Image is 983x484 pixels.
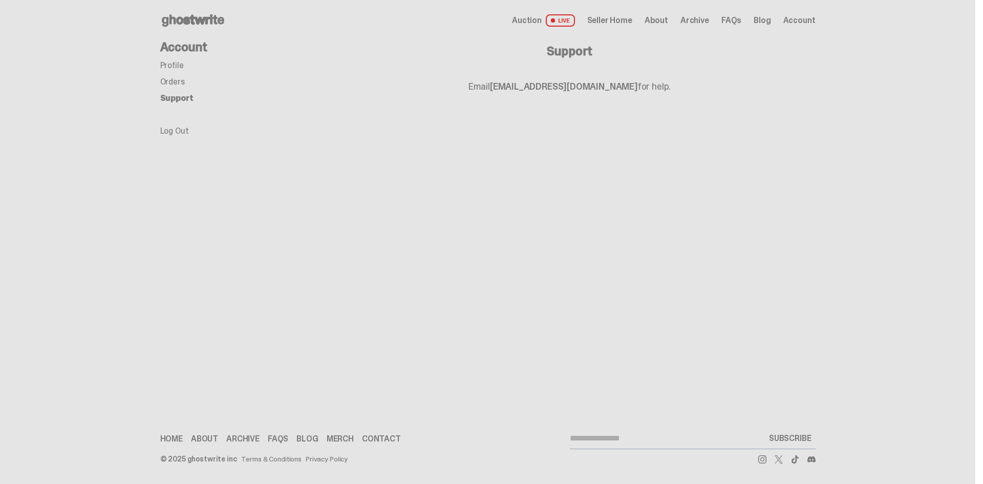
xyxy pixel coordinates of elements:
[765,428,816,449] button: SUBSCRIBE
[160,455,237,462] div: © 2025 ghostwrite inc
[191,435,218,443] a: About
[160,435,183,443] a: Home
[327,435,354,443] a: Merch
[754,16,771,25] a: Blog
[268,435,288,443] a: FAQs
[160,76,185,87] a: Orders
[512,14,574,27] a: Auction LIVE
[546,14,575,27] span: LIVE
[160,41,324,53] h4: Account
[362,435,401,443] a: Contact
[721,16,741,25] a: FAQs
[296,435,318,443] a: Blog
[241,455,302,462] a: Terms & Conditions
[306,455,348,462] a: Privacy Policy
[324,45,816,57] h4: Support
[512,16,542,25] span: Auction
[645,16,668,25] a: About
[587,16,632,25] a: Seller Home
[160,60,184,71] a: Profile
[160,125,189,136] a: Log Out
[680,16,709,25] a: Archive
[783,16,816,25] a: Account
[324,82,816,91] p: Email for help.
[490,80,638,93] a: [EMAIL_ADDRESS][DOMAIN_NAME]
[226,435,260,443] a: Archive
[160,93,194,103] a: Support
